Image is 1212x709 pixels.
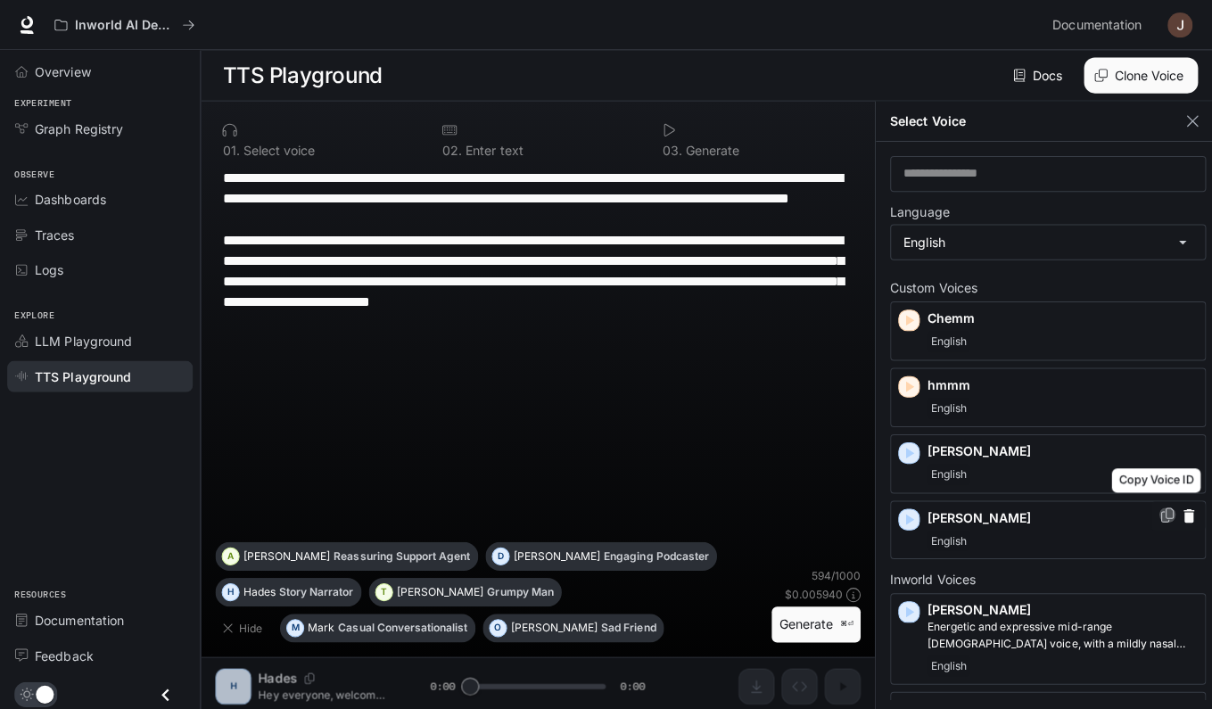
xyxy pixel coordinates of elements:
p: Select voice [238,144,313,156]
p: Enter text [459,144,520,156]
p: Chemm [921,308,1191,326]
button: D[PERSON_NAME]Engaging Podcaster [482,539,713,567]
span: Graph Registry [35,119,122,137]
div: D [490,539,506,567]
p: Mark [306,619,333,630]
button: HHadesStory Narrator [214,574,359,603]
span: Dark mode toggle [36,680,54,699]
a: Docs [1003,57,1063,93]
button: Clone Voice [1077,57,1191,93]
p: $ 0.005940 [779,583,837,598]
span: Logs [35,259,63,277]
div: A [221,539,237,567]
p: Engaging Podcaster [600,548,705,558]
a: LLM Playground [7,324,192,355]
div: English [886,224,1198,258]
a: Traces [7,218,192,249]
p: [PERSON_NAME] [507,619,594,630]
a: TTS Playground [7,359,192,390]
p: Energetic and expressive mid-range male voice, with a mildly nasal quality [921,615,1191,647]
button: T[PERSON_NAME]Grumpy Man [367,574,558,603]
span: English [921,527,964,548]
img: User avatar [1160,12,1185,37]
span: English [921,461,964,482]
p: 0 3 . [658,144,678,156]
p: [PERSON_NAME] [921,440,1191,458]
button: A[PERSON_NAME]Reassuring Support Agent [214,539,475,567]
p: [PERSON_NAME] [242,548,328,558]
span: Overview [35,62,90,80]
p: Story Narrator [277,583,351,594]
button: MMarkCasual Conversationalist [278,610,473,639]
p: [PERSON_NAME] [510,548,597,558]
div: M [285,610,301,639]
p: [PERSON_NAME] [921,506,1191,524]
p: 0 1 . [221,144,238,156]
p: hmmm [921,374,1191,392]
p: ⌘⏎ [835,615,848,626]
span: TTS Playground [35,365,130,383]
span: Documentation [1046,14,1134,37]
button: Generate⌘⏎ [767,603,855,639]
p: Reassuring Support Agent [332,548,467,558]
a: Dashboards [7,183,192,214]
a: Overview [7,55,192,87]
span: English [921,329,964,350]
a: Documentation [1039,7,1148,43]
span: English [921,395,964,416]
span: Traces [35,224,74,243]
span: Feedback [35,642,93,661]
button: Hide [214,610,271,639]
a: Logs [7,252,192,284]
a: Documentation [7,601,192,632]
div: O [487,610,503,639]
button: Close drawer [144,672,185,709]
p: Language [885,204,944,217]
p: Custom Voices [885,280,1199,293]
p: Sad Friend [598,619,652,630]
span: Documentation [35,607,123,626]
div: T [374,574,390,603]
p: 0 2 . [440,144,459,156]
p: Casual Conversationalist [336,619,465,630]
span: LLM Playground [35,330,131,349]
p: Generate [678,144,735,156]
a: Feedback [7,636,192,667]
p: Grumpy Man [484,583,550,594]
div: Copy Voice ID [1105,466,1193,490]
h1: TTS Playground [221,57,380,93]
button: User avatar [1155,7,1191,43]
div: H [221,574,237,603]
a: Graph Registry [7,112,192,144]
button: O[PERSON_NAME]Sad Friend [480,610,660,639]
button: All workspaces [46,7,202,43]
span: English [921,651,964,672]
p: [PERSON_NAME] [394,583,481,594]
p: [PERSON_NAME] [921,598,1191,615]
button: Copy Voice ID [1151,505,1169,519]
span: Dashboards [35,189,105,208]
p: Inworld AI Demos [74,18,174,33]
p: Inworld Voices [885,570,1199,582]
p: Hades [242,583,274,594]
p: 594 / 1000 [806,565,855,580]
